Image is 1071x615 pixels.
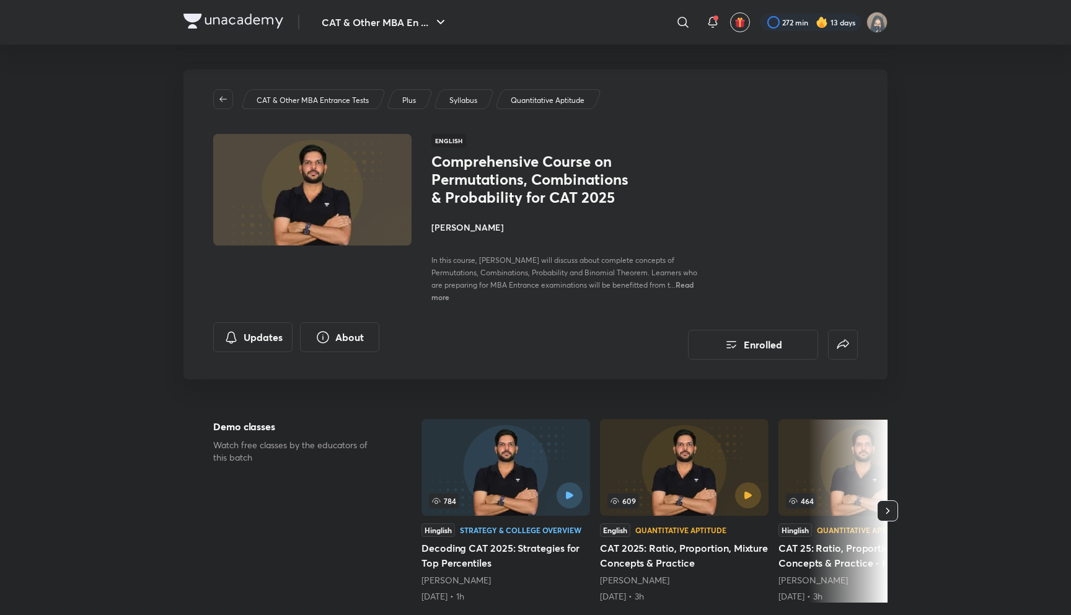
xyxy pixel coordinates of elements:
a: Syllabus [447,95,480,106]
img: streak [816,16,828,29]
a: Decoding CAT 2025: Strategies for Top Percentiles [421,419,590,603]
div: Ravi Kumar [600,574,769,586]
div: Hinglish [421,523,455,537]
a: [PERSON_NAME] [421,574,491,586]
a: CAT & Other MBA Entrance Tests [255,95,371,106]
p: Watch free classes by the educators of this batch [213,439,382,464]
div: 21st Jun • 3h [778,590,947,603]
span: English [431,134,466,148]
img: avatar [734,17,746,28]
h5: CAT 2025: Ratio, Proportion, Mixture Concepts & Practice [600,541,769,570]
div: Ravi Kumar [421,574,590,586]
h1: Comprehensive Course on Permutations, Combinations & Probability for CAT 2025 [431,153,634,206]
span: 609 [607,493,638,508]
h4: [PERSON_NAME] [431,221,709,234]
a: Plus [400,95,418,106]
button: avatar [730,12,750,32]
img: Jarul Jangid [866,12,888,33]
button: Updates [213,322,293,352]
a: [PERSON_NAME] [600,574,669,586]
img: Thumbnail [211,133,413,247]
img: Company Logo [183,14,283,29]
p: Quantitative Aptitude [511,95,584,106]
div: English [600,523,630,537]
span: 784 [429,493,459,508]
button: CAT & Other MBA En ... [314,10,456,35]
a: 784HinglishStrategy & College OverviewDecoding CAT 2025: Strategies for Top Percentiles[PERSON_NA... [421,419,590,603]
a: CAT 25: Ratio, Proportion, Mixture Concepts & Practice - II [778,419,947,603]
h5: Demo classes [213,419,382,434]
div: 19th Apr • 1h [421,590,590,603]
p: Plus [402,95,416,106]
a: 609EnglishQuantitative AptitudeCAT 2025: Ratio, Proportion, Mixture Concepts & Practice[PERSON_NA... [600,419,769,603]
button: About [300,322,379,352]
a: [PERSON_NAME] [778,574,848,586]
div: 17th Jun • 3h [600,590,769,603]
span: 464 [786,493,816,508]
p: CAT & Other MBA Entrance Tests [257,95,369,106]
a: Company Logo [183,14,283,32]
span: In this course, [PERSON_NAME] will discuss about complete concepts of Permutations, Combinations,... [431,255,697,290]
div: Quantitative Aptitude [635,526,726,534]
button: Enrolled [688,330,818,360]
div: Ravi Kumar [778,574,947,586]
h5: CAT 25: Ratio, Proportion, Mixture Concepts & Practice - II [778,541,947,570]
button: false [828,330,858,360]
h5: Decoding CAT 2025: Strategies for Top Percentiles [421,541,590,570]
a: 464HinglishQuantitative AptitudeCAT 25: Ratio, Proportion, Mixture Concepts & Practice - II[PERSO... [778,419,947,603]
a: Quantitative Aptitude [509,95,587,106]
p: Syllabus [449,95,477,106]
a: CAT 2025: Ratio, Proportion, Mixture Concepts & Practice [600,419,769,603]
div: Strategy & College Overview [460,526,581,534]
div: Hinglish [778,523,812,537]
